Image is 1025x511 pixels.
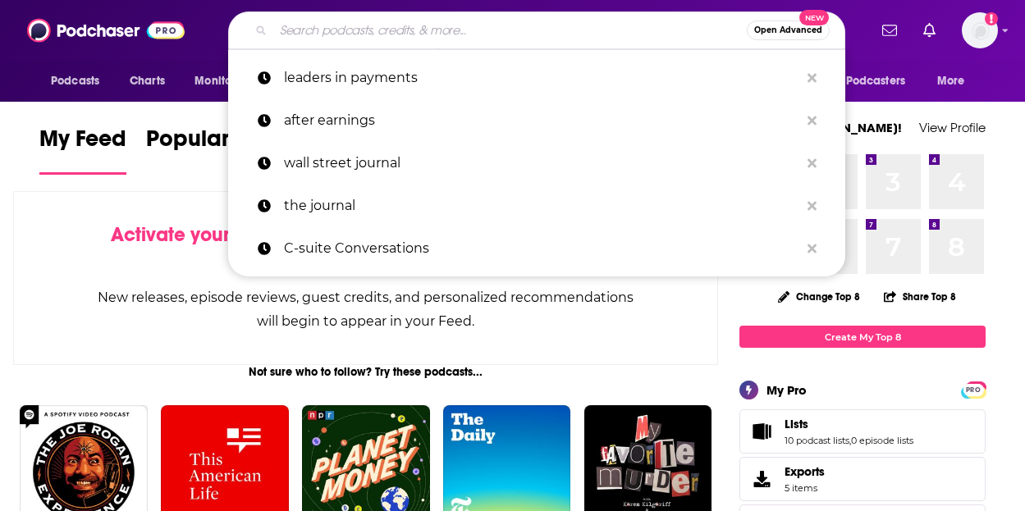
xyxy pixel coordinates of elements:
button: open menu [39,66,121,97]
a: C-suite Conversations [228,227,845,270]
a: wall street journal [228,142,845,185]
button: Open AdvancedNew [747,21,830,40]
button: open menu [926,66,986,97]
button: Share Top 8 [883,281,957,313]
a: My Feed [39,125,126,175]
button: open menu [816,66,929,97]
span: Exports [785,464,825,479]
span: Monitoring [194,70,253,93]
a: Exports [739,457,986,501]
a: 10 podcast lists [785,435,849,446]
a: after earnings [228,99,845,142]
button: Change Top 8 [768,286,870,307]
p: after earnings [284,99,799,142]
span: Logged in as nshort92 [962,12,998,48]
p: wall street journal [284,142,799,185]
span: Popular Feed [146,125,286,162]
a: Lists [785,417,913,431]
span: Activate your Feed [111,222,279,247]
a: leaders in payments [228,57,845,99]
a: the journal [228,185,845,227]
img: User Profile [962,12,998,48]
svg: Add a profile image [985,12,998,25]
img: Podchaser - Follow, Share and Rate Podcasts [27,15,185,46]
button: open menu [183,66,274,97]
a: Lists [745,420,778,443]
span: Open Advanced [754,26,822,34]
div: Search podcasts, credits, & more... [228,11,845,49]
a: Show notifications dropdown [876,16,904,44]
span: 5 items [785,482,825,494]
a: 0 episode lists [851,435,913,446]
input: Search podcasts, credits, & more... [273,17,747,43]
div: New releases, episode reviews, guest credits, and personalized recommendations will begin to appe... [96,285,635,333]
span: , [849,435,851,446]
a: Charts [119,66,175,97]
button: Show profile menu [962,12,998,48]
div: My Pro [766,382,807,398]
div: Not sure who to follow? Try these podcasts... [13,365,718,379]
span: For Podcasters [826,70,905,93]
span: Lists [785,417,808,431]
a: Create My Top 8 [739,326,986,348]
span: Charts [130,70,165,93]
a: View Profile [919,120,986,135]
a: PRO [963,383,983,395]
span: New [799,10,829,25]
p: C-suite Conversations [284,227,799,270]
div: by following Podcasts, Creators, Lists, and other Users! [96,223,635,271]
a: Popular Feed [146,125,286,175]
a: Show notifications dropdown [917,16,942,44]
span: Lists [739,409,986,454]
span: Podcasts [51,70,99,93]
p: leaders in payments [284,57,799,99]
span: PRO [963,384,983,396]
span: Exports [745,468,778,490]
span: More [937,70,965,93]
span: My Feed [39,125,126,162]
p: the journal [284,185,799,227]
